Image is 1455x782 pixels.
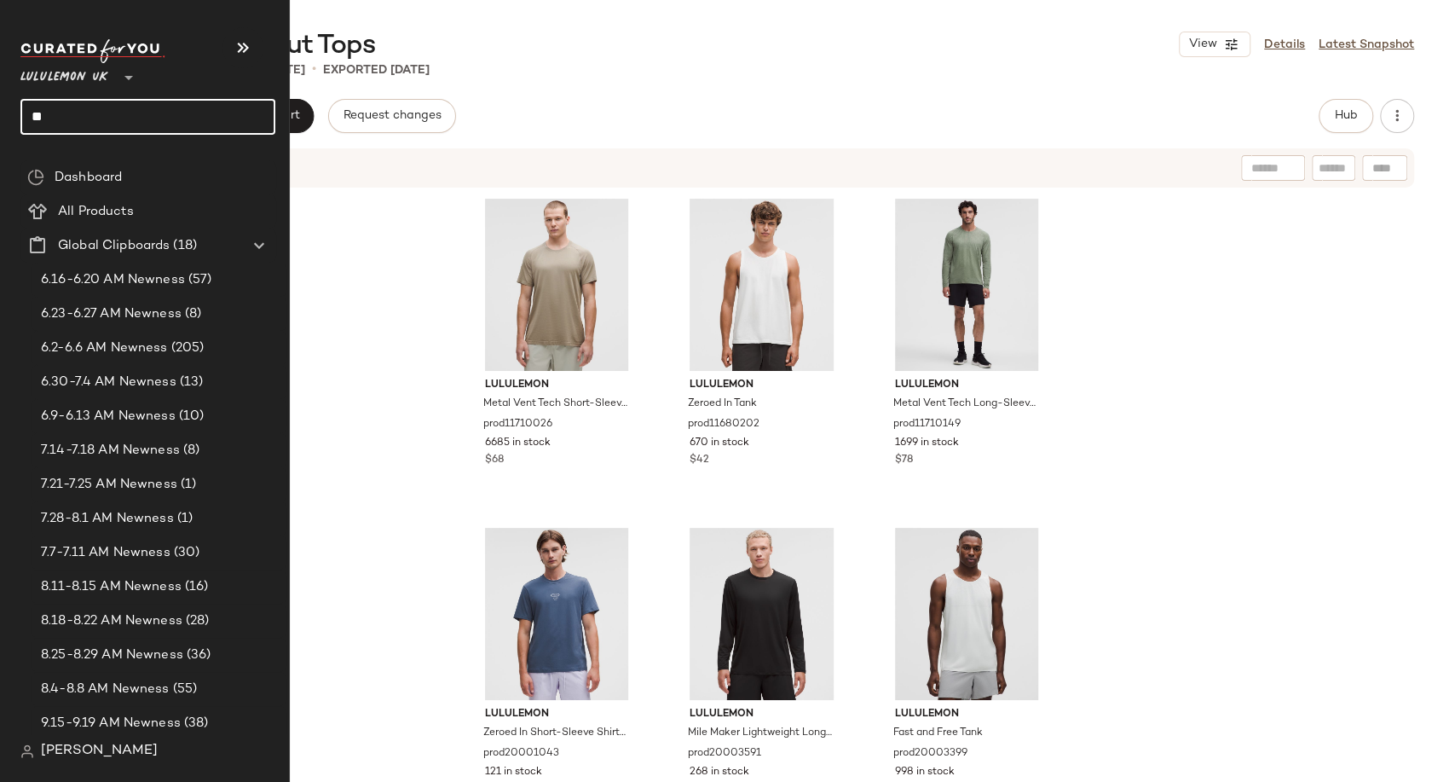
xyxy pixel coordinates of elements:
[180,441,199,461] span: (8)
[881,199,1053,371] img: LM3FHKS_066863_1
[41,714,181,733] span: 9.15-9.19 AM Newness
[170,680,198,699] span: (55)
[41,741,158,762] span: [PERSON_NAME]
[676,528,847,700] img: LM3FL2S_0001_1
[182,304,201,324] span: (8)
[483,746,559,762] span: prod20001043
[485,378,629,393] span: lululemon
[312,60,316,80] span: •
[170,236,197,256] span: (18)
[485,765,542,780] span: 121 in stock
[895,378,1039,393] span: lululemon
[1334,109,1358,123] span: Hub
[41,373,176,392] span: 6.30-7.4 AM Newness
[176,373,204,392] span: (13)
[41,339,168,358] span: 6.2-6.6 AM Newness
[895,436,959,451] span: 1699 in stock
[483,417,552,432] span: prod11710026
[483,726,627,741] span: Zeroed In Short-Sleeve Shirt Better Each Day
[41,407,176,426] span: 6.9-6.13 AM Newness
[893,746,967,762] span: prod20003399
[182,611,210,631] span: (28)
[895,707,1039,722] span: lululemon
[168,339,205,358] span: (205)
[183,646,211,665] span: (36)
[893,417,961,432] span: prod11710149
[485,707,629,722] span: lululemon
[41,475,177,495] span: 7.21-7.25 AM Newness
[676,199,847,371] img: LM1337S_0002_1
[185,270,212,290] span: (57)
[41,611,182,631] span: 8.18-8.22 AM Newness
[483,397,627,412] span: Metal Vent Tech Short-Sleeve Shirt
[41,577,182,597] span: 8.11-8.15 AM Newness
[20,39,165,63] img: cfy_white_logo.C9jOOHJF.svg
[690,378,834,393] span: lululemon
[174,509,193,529] span: (1)
[41,270,185,290] span: 6.16-6.20 AM Newness
[343,109,442,123] span: Request changes
[893,397,1037,412] span: Metal Vent Tech Long-Sleeve Shirt
[471,199,643,371] img: LM3FG2S_070110_1
[471,528,643,700] img: LM3FPFS_071150_1
[55,168,122,188] span: Dashboard
[41,646,183,665] span: 8.25-8.29 AM Newness
[485,436,551,451] span: 6685 in stock
[881,528,1053,700] img: LM1423S_032894_1
[182,577,209,597] span: (16)
[323,61,430,79] p: Exported [DATE]
[181,714,209,733] span: (38)
[688,397,757,412] span: Zeroed In Tank
[176,407,205,426] span: (10)
[895,765,955,780] span: 998 in stock
[1319,99,1373,133] button: Hub
[20,744,34,758] img: svg%3e
[690,765,749,780] span: 268 in stock
[1188,38,1217,51] span: View
[27,169,44,186] img: svg%3e
[177,475,196,495] span: (1)
[58,202,134,222] span: All Products
[41,304,182,324] span: 6.23-6.27 AM Newness
[58,236,170,256] span: Global Clipboards
[170,543,200,563] span: (30)
[328,99,456,133] button: Request changes
[690,707,834,722] span: lululemon
[690,436,749,451] span: 670 in stock
[1179,32,1250,57] button: View
[1264,36,1305,54] a: Details
[41,680,170,699] span: 8.4-8.8 AM Newness
[893,726,983,741] span: Fast and Free Tank
[690,453,709,468] span: $42
[485,453,504,468] span: $68
[41,543,170,563] span: 7.7-7.11 AM Newness
[41,509,174,529] span: 7.28-8.1 AM Newness
[688,726,832,741] span: Mile Maker Lightweight Long-Sleeve Shirt
[895,453,913,468] span: $78
[688,746,761,762] span: prod20003591
[688,417,759,432] span: prod11680202
[41,441,180,461] span: 7.14-7.18 AM Newness
[1319,36,1414,54] a: Latest Snapshot
[20,58,108,89] span: Lululemon UK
